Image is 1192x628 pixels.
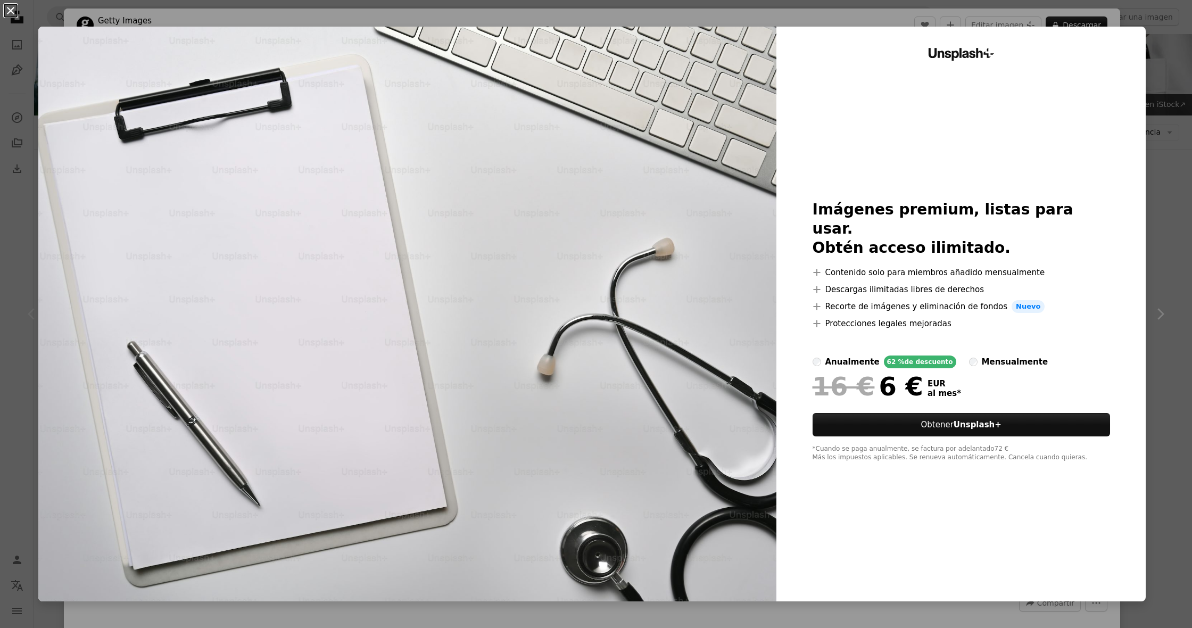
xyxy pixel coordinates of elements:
[928,389,961,398] span: al mes *
[813,283,1110,296] li: Descargas ilimitadas libres de derechos
[969,358,978,366] input: mensualmente
[928,379,961,389] span: EUR
[982,356,1048,368] div: mensualmente
[954,420,1001,429] strong: Unsplash+
[813,373,923,400] div: 6 €
[813,413,1110,436] button: ObtenerUnsplash+
[825,356,880,368] div: anualmente
[813,317,1110,330] li: Protecciones legales mejoradas
[813,266,1110,279] li: Contenido solo para miembros añadido mensualmente
[813,358,821,366] input: anualmente62 %de descuento
[1012,300,1045,313] span: Nuevo
[813,373,875,400] span: 16 €
[813,200,1110,258] h2: Imágenes premium, listas para usar. Obtén acceso ilimitado.
[813,300,1110,313] li: Recorte de imágenes y eliminación de fondos
[884,356,956,368] div: 62 % de descuento
[813,445,1110,462] div: *Cuando se paga anualmente, se factura por adelantado 72 € Más los impuestos aplicables. Se renue...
